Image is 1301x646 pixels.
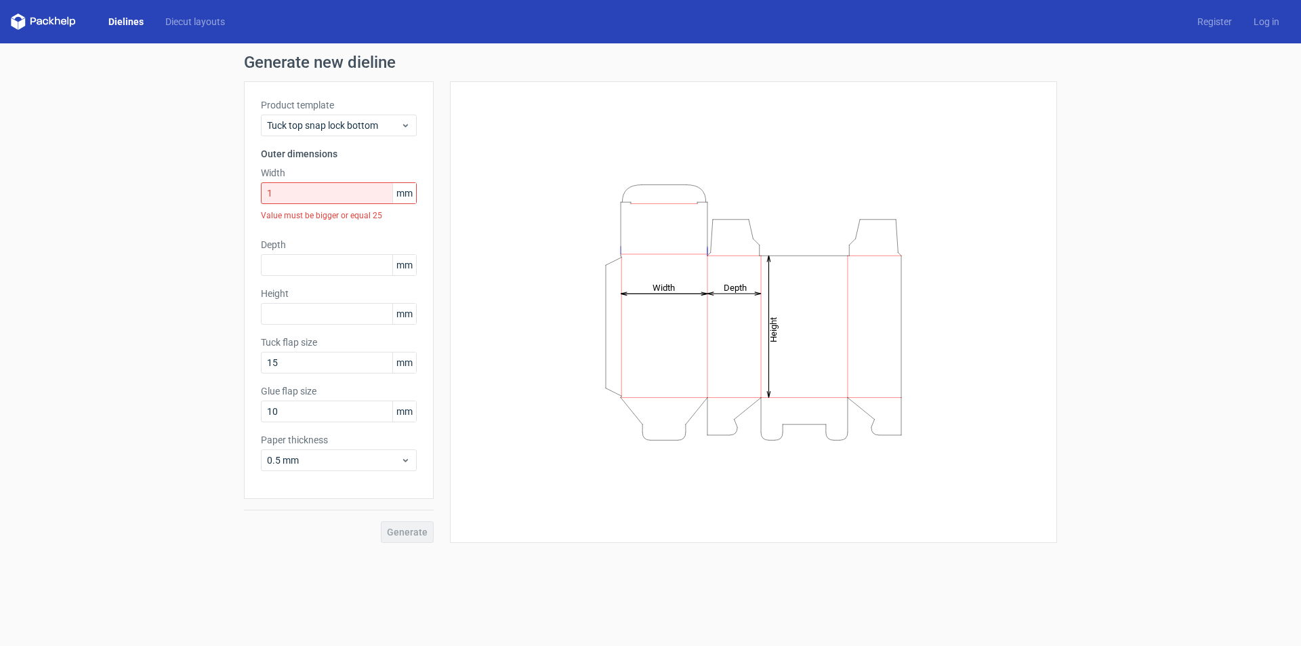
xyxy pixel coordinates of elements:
label: Glue flap size [261,384,417,398]
tspan: Depth [724,282,747,292]
a: Log in [1243,15,1290,28]
label: Height [261,287,417,300]
a: Register [1186,15,1243,28]
span: mm [392,352,416,373]
span: mm [392,255,416,275]
span: Tuck top snap lock bottom [267,119,400,132]
tspan: Height [768,317,779,342]
a: Diecut layouts [154,15,236,28]
span: mm [392,401,416,422]
a: Dielines [98,15,154,28]
span: mm [392,183,416,203]
h3: Outer dimensions [261,147,417,161]
label: Tuck flap size [261,336,417,349]
tspan: Width [653,282,675,292]
label: Product template [261,98,417,112]
label: Paper thickness [261,433,417,447]
label: Width [261,166,417,180]
span: mm [392,304,416,324]
h1: Generate new dieline [244,54,1057,70]
span: 0.5 mm [267,453,400,467]
label: Depth [261,238,417,251]
div: Value must be bigger or equal 25 [261,204,417,227]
